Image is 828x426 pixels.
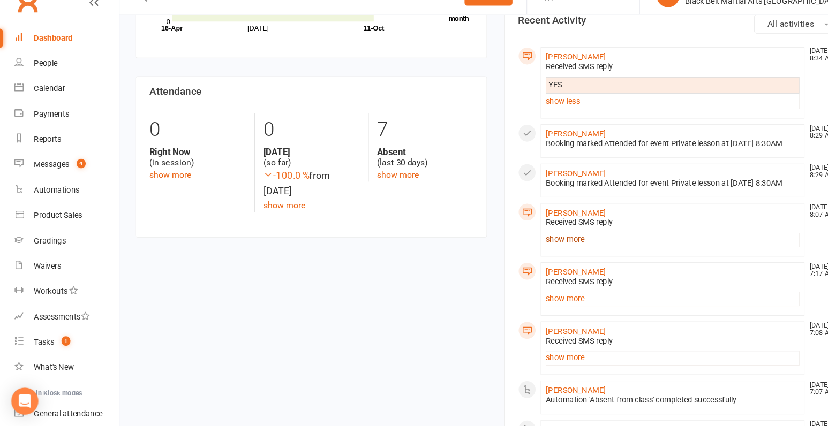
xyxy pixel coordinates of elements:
a: Calendar [14,94,113,118]
div: 0 [250,128,341,161]
div: Product Sales [32,222,78,230]
div: Gradings [32,246,63,254]
a: Gradings [14,238,113,262]
a: [PERSON_NAME] [518,219,576,227]
div: YES [521,97,757,106]
a: show more [518,353,759,368]
a: People [14,70,113,94]
a: [PERSON_NAME] [518,181,576,190]
div: Booking marked Attended for event Private lesson at [DATE] 8:30AM [518,153,759,162]
a: show more [142,182,182,192]
button: Add [441,9,487,27]
a: [PERSON_NAME] [518,331,576,340]
div: Black Belt Martial Arts [GEOGRAPHIC_DATA] [651,18,798,27]
a: Dashboard [14,45,113,70]
div: [PERSON_NAME] [651,8,798,18]
time: [DATE] 7:07 AM [764,383,799,397]
strong: Right Now [142,161,234,171]
h3: Attendance [142,103,449,113]
div: Received SMS reply [518,80,759,89]
a: Payments [14,118,113,142]
div: Calendar [32,101,62,110]
div: from [DATE] [250,181,341,210]
time: [DATE] 8:07 AM [764,215,799,229]
a: Waivers [14,262,113,286]
a: [PERSON_NAME] [518,71,576,79]
a: Automations [14,190,113,214]
strong: Absent [358,161,449,171]
a: Assessments [14,310,113,334]
time: [DATE] 8:29 AM [764,140,799,154]
div: Reports [32,149,58,158]
div: 0 [142,128,234,161]
a: show less [518,110,759,125]
div: SA [624,7,645,28]
div: Received SMS reply [518,284,759,293]
div: Received SMS reply [518,228,759,237]
a: show more [358,182,398,192]
time: [DATE] 8:29 AM [764,177,799,191]
a: [PERSON_NAME] [518,275,576,284]
a: [PERSON_NAME] [518,144,576,153]
a: Reports [14,142,113,166]
div: What's New [32,366,71,375]
div: 7 [358,128,449,161]
a: Product Sales [14,214,113,238]
time: [DATE] 8:34 AM [764,66,799,80]
span: 4 [73,172,81,181]
div: Automation 'Absent from class' completed successfully [518,397,759,406]
div: Assessments [32,318,85,326]
a: What's New [14,359,113,383]
span: Add [460,13,473,22]
span: -100.0 % [250,182,293,193]
div: People [32,77,55,86]
div: Received SMS reply [518,340,759,349]
div: Automations [32,197,76,206]
div: (in session) [142,161,234,181]
time: [DATE] 7:08 AM [764,327,799,341]
a: Workouts [14,286,113,310]
input: Search... [141,10,427,25]
a: [PERSON_NAME] [518,387,576,396]
div: Booking marked Attended for event Private lesson at [DATE] 8:30AM [518,191,759,200]
a: show more [250,211,290,221]
button: All activities [717,35,800,53]
div: Dashboard [32,53,69,62]
span: All activities [729,39,773,49]
span: Settings [531,5,560,29]
a: show more [518,297,759,312]
div: (last 30 days) [358,161,449,181]
div: General attendance [32,410,97,419]
a: Messages 4 [14,166,113,190]
a: show more [518,241,759,256]
h3: Recent Activity [492,35,800,45]
span: 1 [58,341,67,350]
div: Open Intercom Messenger [11,390,36,415]
time: [DATE] 7:17 AM [764,271,799,285]
div: Tasks [32,342,51,351]
div: (so far) [250,161,341,181]
a: Tasks 1 [14,334,113,359]
strong: [DATE] [250,161,341,171]
div: Workouts [32,294,64,302]
div: Waivers [32,270,58,278]
div: Messages [32,173,66,182]
div: Payments [32,125,66,134]
a: Clubworx [13,11,40,37]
